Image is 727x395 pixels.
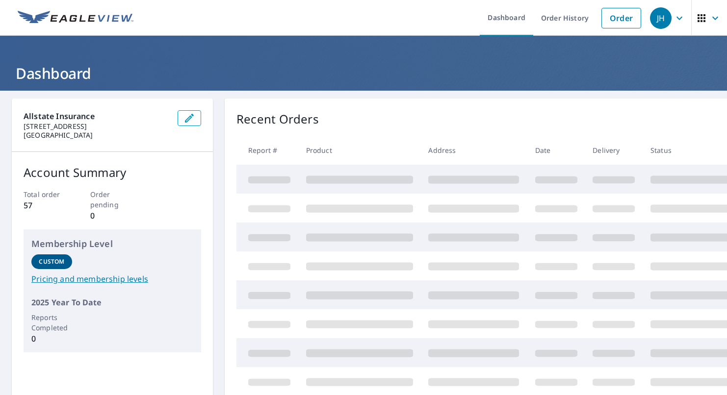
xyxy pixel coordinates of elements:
[650,7,672,29] div: JH
[90,210,135,222] p: 0
[24,131,170,140] p: [GEOGRAPHIC_DATA]
[31,273,193,285] a: Pricing and membership levels
[24,164,201,181] p: Account Summary
[236,136,298,165] th: Report #
[12,63,715,83] h1: Dashboard
[24,110,170,122] p: Allstate Insurance
[90,189,135,210] p: Order pending
[601,8,641,28] a: Order
[24,189,68,199] p: Total order
[18,11,133,25] img: EV Logo
[31,237,193,250] p: Membership Level
[31,333,72,345] p: 0
[236,110,319,128] p: Recent Orders
[24,199,68,211] p: 57
[420,136,527,165] th: Address
[39,257,64,266] p: Custom
[298,136,421,165] th: Product
[31,296,193,308] p: 2025 Year To Date
[585,136,643,165] th: Delivery
[31,312,72,333] p: Reports Completed
[24,122,170,131] p: [STREET_ADDRESS]
[527,136,585,165] th: Date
